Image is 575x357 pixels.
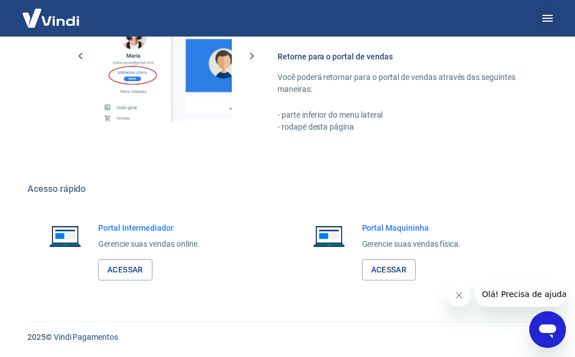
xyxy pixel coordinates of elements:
[98,222,200,234] h6: Portal Intermediador
[7,8,96,17] span: Olá! Precisa de ajuda?
[278,51,520,62] h6: Retorne para o portal de vendas
[14,1,88,35] img: Vindi
[27,183,548,195] h5: Acesso rápido
[305,222,353,250] img: Imagem de um notebook aberto
[529,311,566,348] iframe: Botão para abrir a janela de mensagens
[98,238,200,250] p: Gerencie suas vendas online.
[362,222,461,234] h6: Portal Maquininha
[27,331,548,343] p: 2025 ©
[475,282,566,307] iframe: Mensagem da empresa
[448,284,471,307] iframe: Fechar mensagem
[362,238,461,250] p: Gerencie suas vendas física.
[278,121,520,133] p: - rodapé desta página
[362,259,416,280] a: Acessar
[41,222,89,250] img: Imagem de um notebook aberto
[278,109,520,121] p: - parte inferior do menu lateral
[54,332,118,342] a: Vindi Pagamentos
[278,71,520,95] p: Você poderá retornar para o portal de vendas através das seguintes maneiras:
[98,259,152,280] a: Acessar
